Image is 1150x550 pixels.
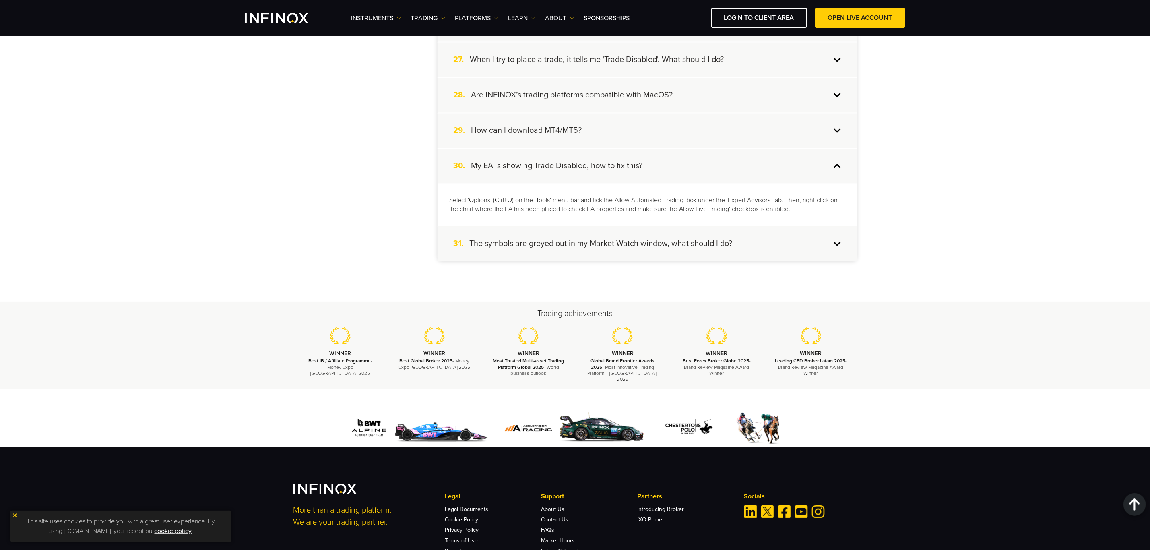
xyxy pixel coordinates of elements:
[545,13,574,23] a: ABOUT
[471,90,673,101] h4: Are INFINOX’s trading platforms compatible with MacOS?
[637,506,684,513] a: Introducing Broker
[541,492,637,501] p: Support
[761,505,774,518] a: Twitter
[744,492,857,501] p: Socials
[508,13,535,23] a: Learn
[12,513,18,518] img: yellow close icon
[744,505,757,518] a: Linkedin
[293,308,857,319] h2: Trading achievements
[304,358,378,376] p: - Money Expo [GEOGRAPHIC_DATA] 2025
[612,350,634,357] strong: WINNER
[14,515,227,538] p: This site uses cookies to provide you with a great user experience. By using [DOMAIN_NAME], you a...
[541,516,568,523] a: Contact Us
[411,13,445,23] a: TRADING
[541,537,575,544] a: Market Hours
[155,527,192,535] a: cookie policy
[795,505,808,518] a: Youtube
[445,516,479,523] a: Cookie Policy
[518,350,539,357] strong: WINNER
[541,527,554,533] a: FAQs
[711,8,807,28] a: LOGIN TO CLIENT AREA
[454,55,470,65] span: 27.
[775,358,845,364] strong: Leading CFD Broker Latam 2025
[800,350,822,357] strong: WINNER
[445,527,479,533] a: Privacy Policy
[815,8,905,28] a: OPEN LIVE ACCOUNT
[445,492,541,501] p: Legal
[293,504,434,528] p: More than a trading platform. We are your trading partner.
[812,505,825,518] a: Instagram
[706,350,728,357] strong: WINNER
[351,13,401,23] a: Instruments
[308,358,371,364] strong: Best IB / Affiliate Programme
[774,358,848,376] p: - Brand Review Magazine Award Winner
[445,506,489,513] a: Legal Documents
[683,358,749,364] strong: Best Forex Broker Globe 2025
[454,126,471,136] span: 29.
[680,358,754,376] p: - Brand Review Magazine Award Winner
[454,90,471,101] span: 28.
[399,358,453,364] strong: Best Global Broker 2025
[397,358,471,370] p: - Money Expo [GEOGRAPHIC_DATA] 2025
[586,358,660,383] p: - Most Innovative Trading Platform – [GEOGRAPHIC_DATA], 2025
[470,55,724,65] h4: When I try to place a trade, it tells me 'Trade Disabled'. What should I do?
[471,126,582,136] h4: How can I download MT4/MT5?
[454,239,470,249] span: 31.
[590,358,654,370] strong: Global Brand Frontier Awards 2025
[454,161,471,172] span: 30.
[470,239,733,249] h4: The symbols are greyed out in my Market Watch window, what should I do?
[455,13,498,23] a: PLATFORMS
[584,13,630,23] a: SPONSORSHIPS
[245,13,327,23] a: INFINOX Logo
[329,350,351,357] strong: WINNER
[493,358,564,370] strong: Most Trusted Multi-asset Trading Platform Global 2025
[778,505,791,518] a: Facebook
[637,516,662,523] a: IXO Prime
[423,350,445,357] strong: WINNER
[450,196,845,214] p: Select 'Options' (Ctrl+O) on the 'Tools' menu bar and tick the 'Allow Automated Trading' box unde...
[491,358,566,376] p: - World business outlook
[637,492,733,501] p: Partners
[445,537,478,544] a: Terms of Use
[471,161,643,172] h4: My EA is showing Trade Disabled, how to fix this?
[541,506,564,513] a: About Us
